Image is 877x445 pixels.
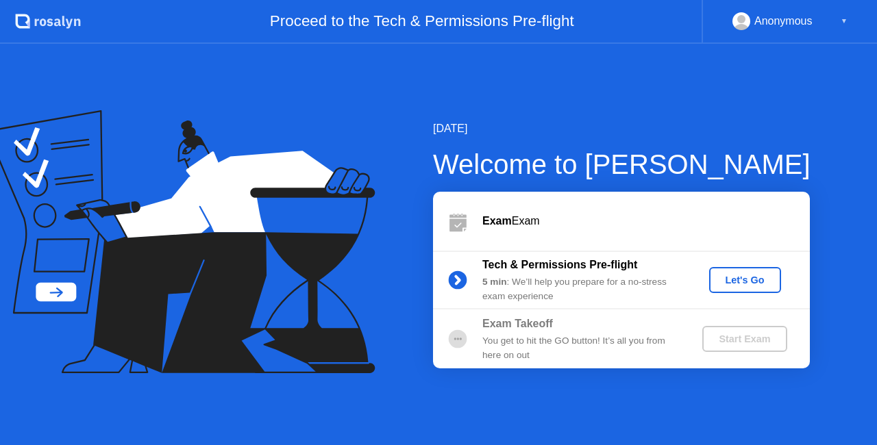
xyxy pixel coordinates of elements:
b: 5 min [482,277,507,287]
div: Exam [482,213,810,229]
div: Let's Go [715,275,776,285]
b: Tech & Permissions Pre-flight [482,259,637,270]
button: Start Exam [702,326,787,352]
div: You get to hit the GO button! It’s all you from here on out [482,334,680,362]
div: : We’ll help you prepare for a no-stress exam experience [482,275,680,303]
div: Start Exam [708,333,781,344]
div: ▼ [841,12,848,30]
div: Anonymous [754,12,813,30]
div: Welcome to [PERSON_NAME] [433,144,811,185]
b: Exam Takeoff [482,318,553,329]
div: [DATE] [433,120,811,137]
button: Let's Go [709,267,781,293]
b: Exam [482,215,512,227]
